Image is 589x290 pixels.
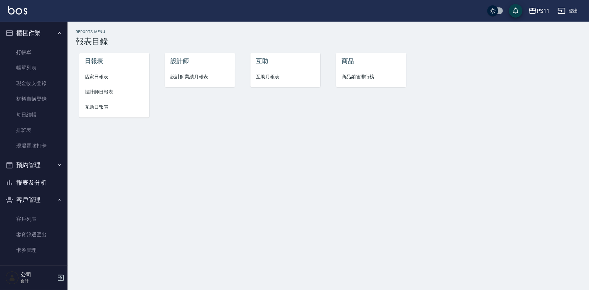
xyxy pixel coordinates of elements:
[85,88,144,96] span: 設計師日報表
[250,53,320,69] li: 互助
[3,138,65,154] a: 現場電腦打卡
[21,278,55,284] p: 會計
[3,227,65,242] a: 客資篩選匯出
[79,53,149,69] li: 日報表
[76,37,581,46] h3: 報表目錄
[526,4,552,18] button: PS11
[165,69,235,84] a: 設計師業績月報表
[3,123,65,138] a: 排班表
[3,211,65,227] a: 客戶列表
[165,53,235,69] li: 設計師
[8,6,27,15] img: Logo
[3,261,65,279] button: 行銷工具
[256,73,315,80] span: 互助月報表
[79,100,149,115] a: 互助日報表
[79,69,149,84] a: 店家日報表
[79,84,149,100] a: 設計師日報表
[3,24,65,42] button: 櫃檯作業
[336,69,406,84] a: 商品銷售排行榜
[537,7,550,15] div: PS11
[342,73,401,80] span: 商品銷售排行榜
[3,60,65,76] a: 帳單列表
[5,271,19,285] img: Person
[76,30,581,34] h2: Reports Menu
[3,242,65,258] a: 卡券管理
[336,53,406,69] li: 商品
[170,73,230,80] span: 設計師業績月報表
[3,156,65,174] button: 預約管理
[3,76,65,91] a: 現金收支登錄
[555,5,581,17] button: 登出
[3,174,65,191] button: 報表及分析
[3,45,65,60] a: 打帳單
[21,271,55,278] h5: 公司
[250,69,320,84] a: 互助月報表
[3,91,65,107] a: 材料自購登錄
[509,4,523,18] button: save
[85,104,144,111] span: 互助日報表
[3,191,65,209] button: 客戶管理
[3,107,65,123] a: 每日結帳
[85,73,144,80] span: 店家日報表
